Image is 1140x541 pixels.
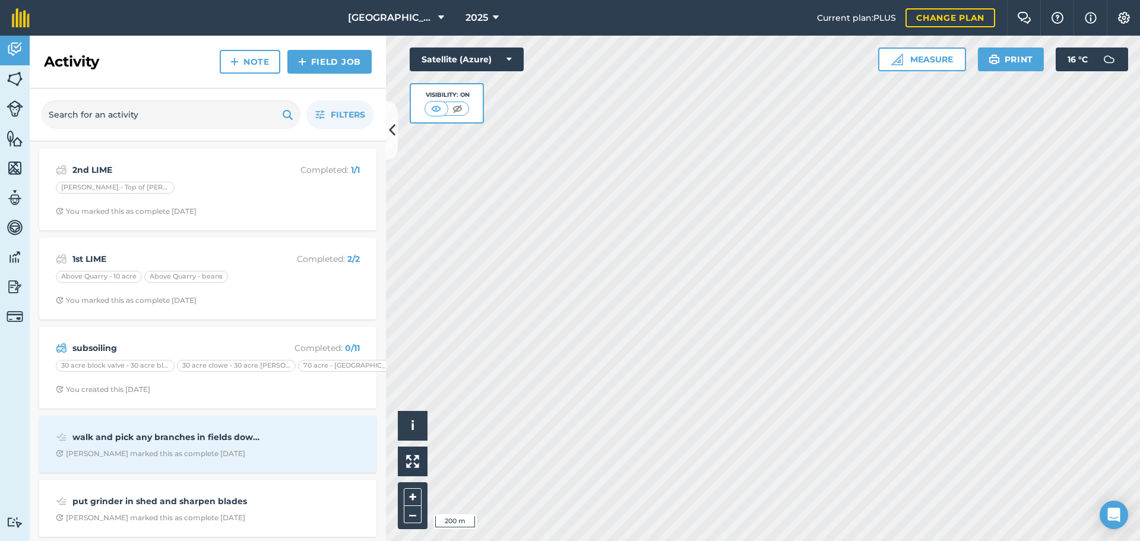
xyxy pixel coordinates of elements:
[12,8,30,27] img: fieldmargin Logo
[46,487,369,530] a: put grinder in shed and sharpen bladesClock with arrow pointing clockwise[PERSON_NAME] marked thi...
[56,514,64,521] img: Clock with arrow pointing clockwise
[72,341,261,355] strong: subsoiling
[331,108,365,121] span: Filters
[410,48,524,71] button: Satellite (Azure)
[1050,12,1065,24] img: A question mark icon
[7,40,23,58] img: svg+xml;base64,PD94bWwgdmVyc2lvbj0iMS4wIiBlbmNvZGluZz0idXRmLTgiPz4KPCEtLSBHZW5lcmF0b3I6IEFkb2JlIE...
[1097,48,1121,71] img: svg+xml;base64,PD94bWwgdmVyc2lvbj0iMS4wIiBlbmNvZGluZz0idXRmLTgiPz4KPCEtLSBHZW5lcmF0b3I6IEFkb2JlIE...
[1117,12,1131,24] img: A cog icon
[7,517,23,528] img: svg+xml;base64,PD94bWwgdmVyc2lvbj0iMS4wIiBlbmNvZGluZz0idXRmLTgiPz4KPCEtLSBHZW5lcmF0b3I6IEFkb2JlIE...
[56,163,67,177] img: svg+xml;base64,PD94bWwgdmVyc2lvbj0iMS4wIiBlbmNvZGluZz0idXRmLTgiPz4KPCEtLSBHZW5lcmF0b3I6IEFkb2JlIE...
[56,513,245,523] div: [PERSON_NAME] marked this as complete [DATE]
[7,248,23,266] img: svg+xml;base64,PD94bWwgdmVyc2lvbj0iMS4wIiBlbmNvZGluZz0idXRmLTgiPz4KPCEtLSBHZW5lcmF0b3I6IEFkb2JlIE...
[398,411,427,441] button: i
[7,70,23,88] img: svg+xml;base64,PHN2ZyB4bWxucz0iaHR0cDovL3d3dy53My5vcmcvMjAwMC9zdmciIHdpZHRoPSI1NiIgaGVpZ2h0PSI2MC...
[220,50,280,74] a: Note
[347,254,360,264] strong: 2 / 2
[46,156,369,223] a: 2nd LIMECompleted: 1/1[PERSON_NAME] - Top of [PERSON_NAME]Clock with arrow pointing clockwiseYou ...
[298,360,411,372] div: 70 acre - [GEOGRAPHIC_DATA]
[905,8,995,27] a: Change plan
[72,431,261,444] strong: walk and pick any branches in fields down main road
[265,252,360,265] p: Completed :
[287,50,372,74] a: Field Job
[7,189,23,207] img: svg+xml;base64,PD94bWwgdmVyc2lvbj0iMS4wIiBlbmNvZGluZz0idXRmLTgiPz4KPCEtLSBHZW5lcmF0b3I6IEFkb2JlIE...
[1085,11,1097,25] img: svg+xml;base64,PHN2ZyB4bWxucz0iaHR0cDovL3d3dy53My5vcmcvMjAwMC9zdmciIHdpZHRoPSIxNyIgaGVpZ2h0PSIxNy...
[989,52,1000,67] img: svg+xml;base64,PHN2ZyB4bWxucz0iaHR0cDovL3d3dy53My5vcmcvMjAwMC9zdmciIHdpZHRoPSIxOSIgaGVpZ2h0PSIyNC...
[878,48,966,71] button: Measure
[7,129,23,147] img: svg+xml;base64,PHN2ZyB4bWxucz0iaHR0cDovL3d3dy53My5vcmcvMjAwMC9zdmciIHdpZHRoPSI1NiIgaGVpZ2h0PSI2MC...
[72,495,261,508] strong: put grinder in shed and sharpen blades
[56,341,67,355] img: svg+xml;base64,PD94bWwgdmVyc2lvbj0iMS4wIiBlbmNvZGluZz0idXRmLTgiPz4KPCEtLSBHZW5lcmF0b3I6IEFkb2JlIE...
[1100,501,1128,529] div: Open Intercom Messenger
[265,163,360,176] p: Completed :
[817,11,896,24] span: Current plan : PLUS
[7,159,23,177] img: svg+xml;base64,PHN2ZyB4bWxucz0iaHR0cDovL3d3dy53My5vcmcvMjAwMC9zdmciIHdpZHRoPSI1NiIgaGVpZ2h0PSI2MC...
[345,343,360,353] strong: 0 / 11
[56,430,67,444] img: svg+xml;base64,PD94bWwgdmVyc2lvbj0iMS4wIiBlbmNvZGluZz0idXRmLTgiPz4KPCEtLSBHZW5lcmF0b3I6IEFkb2JlIE...
[425,90,470,100] div: Visibility: On
[56,494,67,508] img: svg+xml;base64,PD94bWwgdmVyc2lvbj0iMS4wIiBlbmNvZGluZz0idXRmLTgiPz4KPCEtLSBHZW5lcmF0b3I6IEFkb2JlIE...
[7,278,23,296] img: svg+xml;base64,PD94bWwgdmVyc2lvbj0iMS4wIiBlbmNvZGluZz0idXRmLTgiPz4KPCEtLSBHZW5lcmF0b3I6IEFkb2JlIE...
[891,53,903,65] img: Ruler icon
[56,385,64,393] img: Clock with arrow pointing clockwise
[351,164,360,175] strong: 1 / 1
[46,245,369,312] a: 1st LIMECompleted: 2/2Above Quarry - 10 acreAbove Quarry - beansClock with arrow pointing clockwi...
[56,207,64,215] img: Clock with arrow pointing clockwise
[177,360,296,372] div: 30 acre clowe - 30 acre [PERSON_NAME]
[56,182,175,194] div: [PERSON_NAME] - Top of [PERSON_NAME]
[56,207,197,216] div: You marked this as complete [DATE]
[7,219,23,236] img: svg+xml;base64,PD94bWwgdmVyc2lvbj0iMS4wIiBlbmNvZGluZz0idXRmLTgiPz4KPCEtLSBHZW5lcmF0b3I6IEFkb2JlIE...
[1056,48,1128,71] button: 16 °C
[56,360,175,372] div: 30 acre block valve - 30 acre block valve
[56,296,64,304] img: Clock with arrow pointing clockwise
[1017,12,1031,24] img: Two speech bubbles overlapping with the left bubble in the forefront
[404,488,422,506] button: +
[56,385,150,394] div: You created this [DATE]
[450,103,465,115] img: svg+xml;base64,PHN2ZyB4bWxucz0iaHR0cDovL3d3dy53My5vcmcvMjAwMC9zdmciIHdpZHRoPSI1MCIgaGVpZ2h0PSI0MC...
[7,100,23,117] img: svg+xml;base64,PD94bWwgdmVyc2lvbj0iMS4wIiBlbmNvZGluZz0idXRmLTgiPz4KPCEtLSBHZW5lcmF0b3I6IEFkb2JlIE...
[282,107,293,122] img: svg+xml;base64,PHN2ZyB4bWxucz0iaHR0cDovL3d3dy53My5vcmcvMjAwMC9zdmciIHdpZHRoPSIxOSIgaGVpZ2h0PSIyNC...
[72,163,261,176] strong: 2nd LIME
[46,423,369,466] a: walk and pick any branches in fields down main roadClock with arrow pointing clockwise[PERSON_NAM...
[56,271,142,283] div: Above Quarry - 10 acre
[306,100,374,129] button: Filters
[265,341,360,355] p: Completed :
[298,55,306,69] img: svg+xml;base64,PHN2ZyB4bWxucz0iaHR0cDovL3d3dy53My5vcmcvMjAwMC9zdmciIHdpZHRoPSIxNCIgaGVpZ2h0PSIyNC...
[72,252,261,265] strong: 1st LIME
[406,455,419,468] img: Four arrows, one pointing top left, one top right, one bottom right and the last bottom left
[465,11,488,25] span: 2025
[7,308,23,325] img: svg+xml;base64,PD94bWwgdmVyc2lvbj0iMS4wIiBlbmNvZGluZz0idXRmLTgiPz4KPCEtLSBHZW5lcmF0b3I6IEFkb2JlIE...
[42,100,300,129] input: Search for an activity
[230,55,239,69] img: svg+xml;base64,PHN2ZyB4bWxucz0iaHR0cDovL3d3dy53My5vcmcvMjAwMC9zdmciIHdpZHRoPSIxNCIgaGVpZ2h0PSIyNC...
[978,48,1044,71] button: Print
[46,334,369,401] a: subsoilingCompleted: 0/1130 acre block valve - 30 acre block valve30 acre clowe - 30 acre [PERSON...
[144,271,228,283] div: Above Quarry - beans
[44,52,99,71] h2: Activity
[404,506,422,523] button: –
[56,449,245,458] div: [PERSON_NAME] marked this as complete [DATE]
[429,103,444,115] img: svg+xml;base64,PHN2ZyB4bWxucz0iaHR0cDovL3d3dy53My5vcmcvMjAwMC9zdmciIHdpZHRoPSI1MCIgaGVpZ2h0PSI0MC...
[1068,48,1088,71] span: 16 ° C
[348,11,433,25] span: [GEOGRAPHIC_DATA]
[56,450,64,457] img: Clock with arrow pointing clockwise
[56,252,67,266] img: svg+xml;base64,PD94bWwgdmVyc2lvbj0iMS4wIiBlbmNvZGluZz0idXRmLTgiPz4KPCEtLSBHZW5lcmF0b3I6IEFkb2JlIE...
[56,296,197,305] div: You marked this as complete [DATE]
[411,418,414,433] span: i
